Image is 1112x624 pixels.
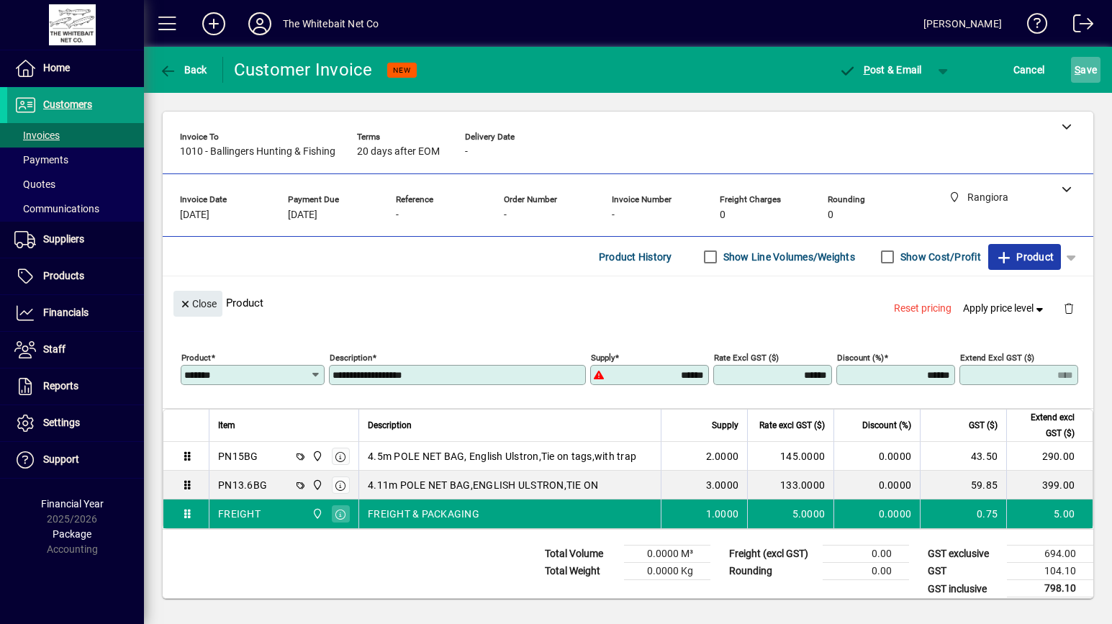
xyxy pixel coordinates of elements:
span: Item [218,417,235,433]
span: Invoices [14,130,60,141]
button: Cancel [1010,57,1049,83]
span: Reports [43,380,78,392]
span: 3.0000 [706,478,739,492]
label: Show Line Volumes/Weights [720,250,855,264]
span: S [1075,64,1080,76]
span: Description [368,417,412,433]
span: Rangiora [308,506,325,522]
button: Add [191,11,237,37]
a: Financials [7,295,144,331]
td: 0.00 [823,563,909,580]
td: GST inclusive [921,580,1007,598]
td: Freight (excl GST) [722,546,823,563]
span: Package [53,528,91,540]
span: 20 days after EOM [357,146,440,158]
span: GST ($) [969,417,998,433]
td: 399.00 [1006,471,1093,499]
td: 104.10 [1007,563,1093,580]
span: - [396,209,399,221]
div: 145.0000 [756,449,825,464]
a: Payments [7,148,144,172]
app-page-header-button: Delete [1052,302,1086,315]
a: Staff [7,332,144,368]
div: The Whitebait Net Co [283,12,379,35]
div: Customer Invoice [234,58,373,81]
td: 0.0000 [833,471,920,499]
span: Product [995,245,1054,268]
span: 4.11m POLE NET BAG,ENGLISH ULSTRON,TIE ON [368,478,598,492]
label: Show Cost/Profit [898,250,981,264]
td: Total Volume [538,546,624,563]
td: Total Weight [538,563,624,580]
td: 798.10 [1007,580,1093,598]
td: 43.50 [920,442,1006,471]
span: Customers [43,99,92,110]
span: ost & Email [838,64,922,76]
mat-label: Extend excl GST ($) [960,353,1034,363]
span: Staff [43,343,65,355]
span: 0 [720,209,725,221]
td: 0.75 [920,499,1006,528]
td: 0.00 [823,546,909,563]
span: Settings [43,417,80,428]
span: - [612,209,615,221]
td: 0.0000 [833,442,920,471]
td: 694.00 [1007,546,1093,563]
span: Discount (%) [862,417,911,433]
span: FREIGHT & PACKAGING [368,507,479,521]
button: Reset pricing [888,296,957,322]
span: Product History [599,245,672,268]
a: Communications [7,196,144,221]
span: Extend excl GST ($) [1016,410,1075,441]
span: [DATE] [288,209,317,221]
button: Save [1071,57,1100,83]
span: NEW [393,65,411,75]
td: GST [921,563,1007,580]
app-page-header-button: Close [170,297,226,309]
td: 290.00 [1006,442,1093,471]
div: 133.0000 [756,478,825,492]
div: PN13.6BG [218,478,267,492]
span: - [504,209,507,221]
span: Back [159,64,207,76]
button: Product History [593,244,678,270]
span: 1010 - Ballingers Hunting & Fishing [180,146,335,158]
span: Cancel [1013,58,1045,81]
td: 0.0000 Kg [624,563,710,580]
a: Knowledge Base [1016,3,1048,50]
a: Logout [1062,3,1094,50]
div: 5.0000 [756,507,825,521]
td: 0.0000 [833,499,920,528]
div: FREIGHT [218,507,261,521]
span: Financials [43,307,89,318]
span: Products [43,270,84,281]
td: 59.85 [920,471,1006,499]
mat-label: Rate excl GST ($) [714,353,779,363]
button: Close [173,291,222,317]
td: 5.00 [1006,499,1093,528]
a: Suppliers [7,222,144,258]
button: Profile [237,11,283,37]
span: P [864,64,870,76]
button: Product [988,244,1061,270]
span: Quotes [14,178,55,190]
mat-label: Discount (%) [837,353,884,363]
button: Post & Email [831,57,929,83]
a: Invoices [7,123,144,148]
td: GST exclusive [921,546,1007,563]
a: Quotes [7,172,144,196]
span: ave [1075,58,1097,81]
span: Apply price level [963,301,1047,316]
a: Settings [7,405,144,441]
span: 4.5m POLE NET BAG, English Ulstron,Tie on tags,with trap [368,449,636,464]
mat-label: Product [181,353,211,363]
span: Communications [14,203,99,214]
mat-label: Description [330,353,372,363]
div: PN15BG [218,449,258,464]
span: Support [43,453,79,465]
button: Apply price level [957,296,1052,322]
span: Financial Year [41,498,104,510]
span: Rate excl GST ($) [759,417,825,433]
a: Products [7,258,144,294]
span: Supply [712,417,738,433]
